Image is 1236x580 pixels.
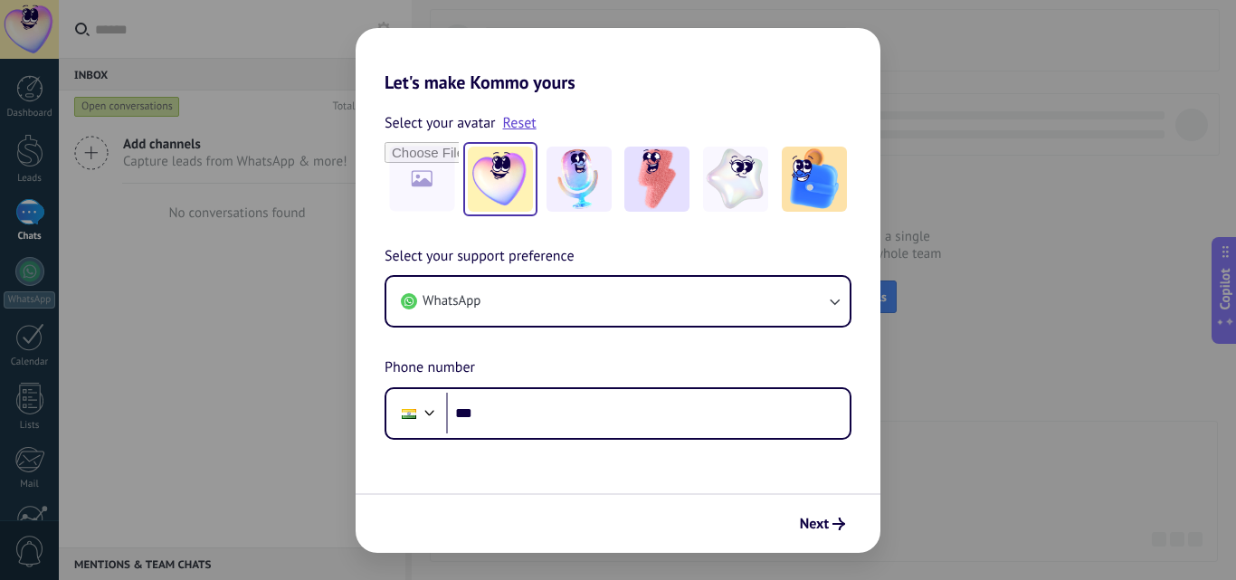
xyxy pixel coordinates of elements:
img: -5.jpeg [782,147,847,212]
a: Reset [503,114,537,132]
img: -4.jpeg [703,147,768,212]
img: -3.jpeg [624,147,689,212]
span: Phone number [385,357,475,380]
span: WhatsApp [423,292,480,310]
button: WhatsApp [386,277,850,326]
h2: Let's make Kommo yours [356,28,880,93]
button: Next [792,509,853,539]
span: Next [800,518,829,530]
div: India: + 91 [392,395,426,433]
span: Select your support preference [385,245,575,269]
img: -2.jpeg [547,147,612,212]
span: Select your avatar [385,111,496,135]
img: -1.jpeg [468,147,533,212]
